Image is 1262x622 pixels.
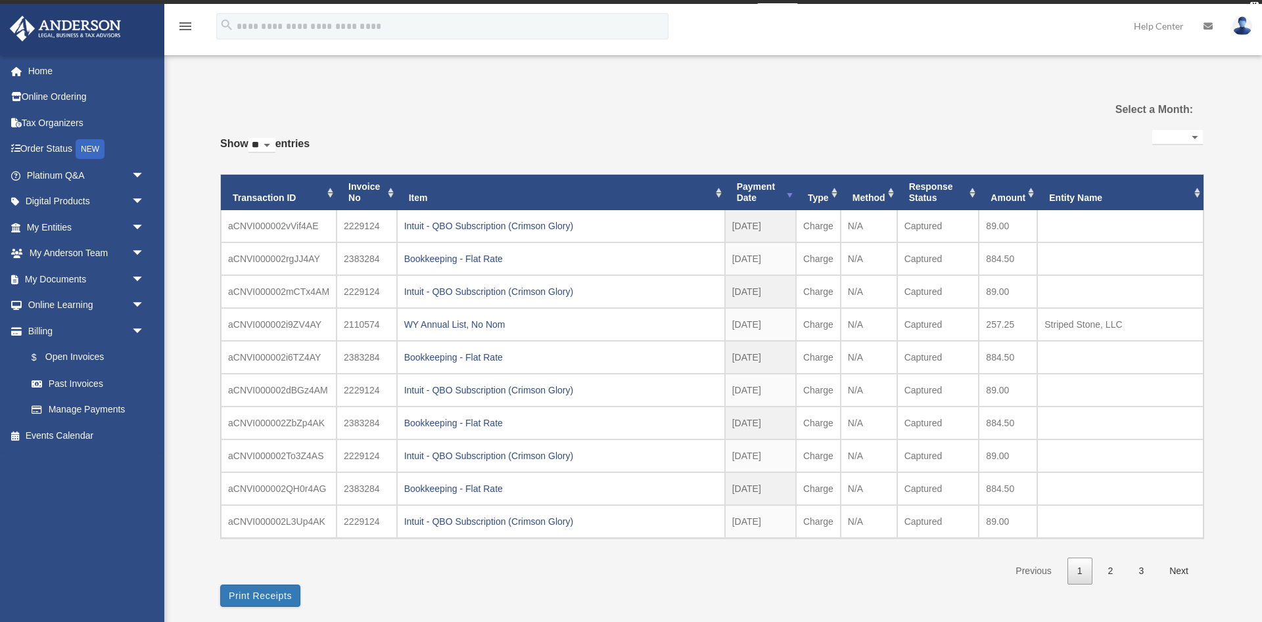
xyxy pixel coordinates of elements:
td: Charge [796,275,841,308]
a: Tax Organizers [9,110,164,136]
span: arrow_drop_down [131,214,158,241]
a: Online Ordering [9,84,164,110]
a: Online Learningarrow_drop_down [9,292,164,319]
a: 3 [1129,558,1154,585]
th: Invoice No: activate to sort column ascending [337,175,397,210]
td: Captured [897,242,979,275]
th: Type: activate to sort column ascending [796,175,841,210]
div: WY Annual List, No Nom [404,315,718,334]
a: $Open Invoices [18,344,164,371]
a: menu [177,23,193,34]
div: Intuit - QBO Subscription (Crimson Glory) [404,282,718,301]
td: N/A [841,374,897,407]
td: aCNVI000002dBGz4AM [221,374,337,407]
div: Intuit - QBO Subscription (Crimson Glory) [404,447,718,465]
td: 257.25 [979,308,1037,341]
a: 1 [1067,558,1092,585]
td: Captured [897,407,979,439]
td: N/A [841,210,897,242]
span: arrow_drop_down [131,292,158,319]
td: aCNVI000002vVif4AE [221,210,337,242]
a: Events Calendar [9,422,164,449]
td: 2383284 [337,472,397,505]
th: Response Status: activate to sort column ascending [897,175,979,210]
td: Charge [796,439,841,472]
td: aCNVI000002i9ZV4AY [221,308,337,341]
td: [DATE] [725,407,796,439]
div: Bookkeeping - Flat Rate [404,348,718,367]
i: menu [177,18,193,34]
td: N/A [841,308,897,341]
td: Striped Stone, LLC [1037,308,1204,341]
td: Charge [796,308,841,341]
td: N/A [841,242,897,275]
div: NEW [76,139,105,159]
td: 89.00 [979,210,1037,242]
td: Captured [897,374,979,407]
a: Platinum Q&Aarrow_drop_down [9,162,164,189]
button: Print Receipts [220,585,300,607]
a: Home [9,58,164,84]
td: 2110574 [337,308,397,341]
td: aCNVI000002L3Up4AK [221,505,337,538]
td: Captured [897,505,979,538]
td: Charge [796,505,841,538]
td: 884.50 [979,242,1037,275]
td: N/A [841,407,897,439]
td: 2229124 [337,275,397,308]
td: [DATE] [725,439,796,472]
span: $ [39,349,45,366]
th: Method: activate to sort column ascending [841,175,897,210]
td: aCNVI000002i6TZ4AY [221,341,337,374]
td: Captured [897,472,979,505]
td: N/A [841,341,897,374]
a: Order StatusNEW [9,136,164,163]
td: N/A [841,439,897,472]
td: 89.00 [979,505,1037,538]
th: Transaction ID: activate to sort column ascending [221,175,337,210]
td: Captured [897,275,979,308]
td: N/A [841,472,897,505]
td: aCNVI000002ZbZp4AK [221,407,337,439]
span: arrow_drop_down [131,266,158,293]
a: My Anderson Teamarrow_drop_down [9,240,164,267]
td: [DATE] [725,374,796,407]
td: Charge [796,341,841,374]
td: 89.00 [979,275,1037,308]
select: Showentries [248,138,275,153]
a: Billingarrow_drop_down [9,318,164,344]
td: Charge [796,472,841,505]
td: 2229124 [337,439,397,472]
td: 89.00 [979,374,1037,407]
td: 884.50 [979,407,1037,439]
div: Bookkeeping - Flat Rate [404,250,718,268]
td: Captured [897,308,979,341]
div: Intuit - QBO Subscription (Crimson Glory) [404,512,718,531]
a: Previous [1006,558,1061,585]
td: Charge [796,374,841,407]
td: Charge [796,407,841,439]
td: 2229124 [337,505,397,538]
td: Captured [897,210,979,242]
td: aCNVI000002mCTx4AM [221,275,337,308]
td: [DATE] [725,505,796,538]
a: Past Invoices [18,370,158,397]
td: Charge [796,210,841,242]
td: 2229124 [337,210,397,242]
a: Digital Productsarrow_drop_down [9,189,164,215]
th: Entity Name: activate to sort column ascending [1037,175,1204,210]
td: 2383284 [337,341,397,374]
td: [DATE] [725,341,796,374]
img: User Pic [1232,16,1252,35]
div: Bookkeeping - Flat Rate [404,414,718,432]
td: 89.00 [979,439,1037,472]
td: [DATE] [725,472,796,505]
td: aCNVI000002QH0r4AG [221,472,337,505]
th: Payment Date: activate to sort column ascending [725,175,796,210]
div: close [1250,2,1259,10]
td: [DATE] [725,308,796,341]
i: search [220,18,234,32]
label: Show entries [220,135,310,166]
div: Get a chance to win 6 months of Platinum for free just by filling out this [464,3,751,19]
span: arrow_drop_down [131,189,158,215]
